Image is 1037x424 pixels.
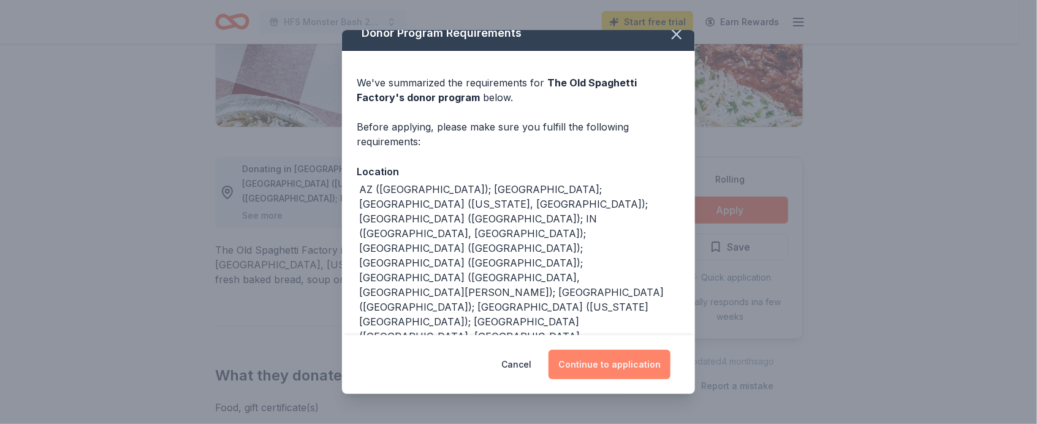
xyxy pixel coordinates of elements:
[501,350,531,379] button: Cancel
[357,164,680,180] div: Location
[357,75,680,105] div: We've summarized the requirements for below.
[549,350,670,379] button: Continue to application
[342,16,695,51] div: Donor Program Requirements
[357,119,680,149] div: Before applying, please make sure you fulfill the following requirements:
